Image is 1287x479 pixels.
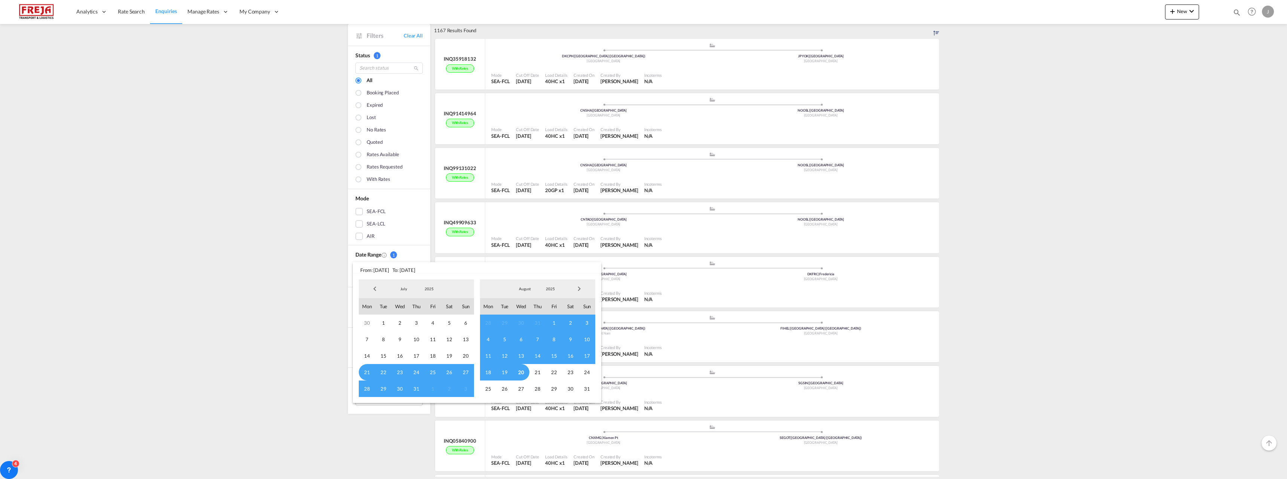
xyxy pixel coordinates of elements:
[512,283,538,294] md-select: Month: August
[408,298,425,315] span: Thu
[367,281,382,296] span: Previous Month
[391,283,416,294] md-select: Month: July
[546,298,562,315] span: Fri
[375,298,392,315] span: Tue
[562,298,579,315] span: Sat
[529,298,546,315] span: Thu
[425,298,441,315] span: Fri
[392,298,408,315] span: Wed
[579,298,595,315] span: Sun
[496,298,513,315] span: Tue
[572,281,587,296] span: Next Month
[392,286,416,291] span: July
[359,298,375,315] span: Mon
[417,286,441,291] span: 2025
[513,298,529,315] span: Wed
[538,286,562,291] span: 2025
[480,298,496,315] span: Mon
[538,283,563,294] md-select: Year: 2025
[416,283,442,294] md-select: Year: 2025
[458,298,474,315] span: Sun
[513,286,537,291] span: August
[353,262,601,273] span: From: [DATE] To: [DATE]
[441,298,458,315] span: Sat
